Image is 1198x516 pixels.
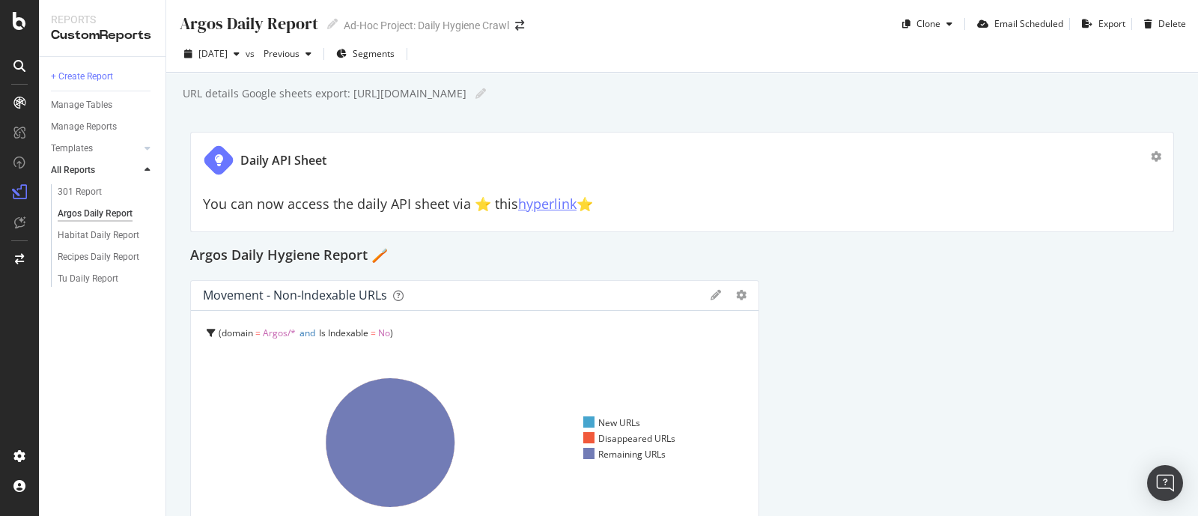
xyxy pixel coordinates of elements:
[583,416,640,429] div: New URLs
[58,249,139,265] div: Recipes Daily Report
[51,163,95,178] div: All Reports
[994,17,1063,30] div: Email Scheduled
[1158,17,1186,30] div: Delete
[971,12,1063,36] button: Email Scheduled
[51,97,155,113] a: Manage Tables
[51,119,155,135] a: Manage Reports
[178,12,318,35] div: Argos Daily Report
[51,119,117,135] div: Manage Reports
[58,271,155,287] a: Tu Daily Report
[51,69,113,85] div: + Create Report
[475,88,486,99] i: Edit report name
[178,42,246,66] button: [DATE]
[51,163,140,178] a: All Reports
[319,327,368,339] span: Is Indexable
[222,327,253,339] span: domain
[181,86,466,101] div: URL details Google sheets export: [URL][DOMAIN_NAME]
[58,206,155,222] a: Argos Daily Report
[1138,12,1186,36] button: Delete
[916,17,940,30] div: Clone
[58,228,139,243] div: Habitat Daily Report
[258,42,317,66] button: Previous
[190,132,1174,232] div: Daily API SheetYou can now access the daily API sheet via ⭐️ thishyperlink⭐️
[518,195,577,213] a: hyperlink
[378,327,390,339] span: No
[353,47,395,60] span: Segments
[583,432,675,445] div: Disappeared URLs
[1147,465,1183,501] div: Open Intercom Messenger
[299,327,315,339] span: and
[1098,17,1125,30] div: Export
[515,20,524,31] div: arrow-right-arrow-left
[255,327,261,339] span: =
[58,184,102,200] div: 301 Report
[258,47,299,60] span: Previous
[327,19,338,29] i: Edit report name
[736,290,747,300] div: gear
[51,141,140,157] a: Templates
[51,12,153,27] div: Reports
[51,69,155,85] a: + Create Report
[190,244,1174,268] div: Argos Daily Hygiene Report 🪥
[1076,12,1125,36] button: Export
[330,42,401,66] button: Segments
[58,228,155,243] a: Habitat Daily Report
[240,152,326,169] div: Daily API Sheet
[203,288,387,303] div: Movement - non-indexable URLs
[58,271,118,287] div: Tu Daily Report
[51,97,112,113] div: Manage Tables
[344,18,509,33] div: Ad-Hoc Project: Daily Hygiene Crawl
[371,327,376,339] span: =
[263,327,296,339] span: Argos/*
[51,141,93,157] div: Templates
[896,12,958,36] button: Clone
[198,47,228,60] span: 2025 Sep. 5th
[51,27,153,44] div: CustomReports
[583,448,666,461] div: Remaining URLs
[58,249,155,265] a: Recipes Daily Report
[190,244,388,268] h2: Argos Daily Hygiene Report 🪥
[246,47,258,60] span: vs
[203,197,1161,212] h2: You can now access the daily API sheet via ⭐️ this ⭐️
[58,206,133,222] div: Argos Daily Report
[58,184,155,200] a: 301 Report
[1151,151,1161,162] div: gear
